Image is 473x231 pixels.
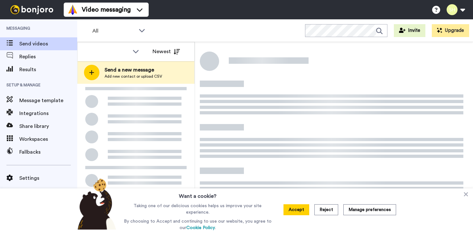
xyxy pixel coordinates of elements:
span: Fallbacks [19,148,77,156]
span: Add new contact or upload CSV [105,74,162,79]
span: Results [19,66,77,73]
button: Invite [394,24,425,37]
h3: Want a cookie? [179,188,217,200]
span: Workspaces [19,135,77,143]
img: bj-logo-header-white.svg [8,5,56,14]
p: Taking one of our delicious cookies helps us improve your site experience. [122,203,273,216]
button: Upgrade [432,24,469,37]
span: Send a new message [105,66,162,74]
span: Settings [19,174,77,182]
button: Accept [283,204,309,215]
span: Message template [19,97,77,104]
span: All [92,27,135,35]
a: Cookie Policy [186,226,215,230]
span: Video messaging [82,5,131,14]
button: Newest [148,45,185,58]
span: Replies [19,53,77,61]
span: Integrations [19,110,77,117]
span: Send videos [19,40,77,48]
p: By choosing to Accept and continuing to use our website, you agree to our . [122,218,273,231]
img: vm-color.svg [68,5,78,15]
button: Manage preferences [343,204,396,215]
button: Reject [314,204,338,215]
img: bear-with-cookie.png [72,178,119,230]
span: Share library [19,122,77,130]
